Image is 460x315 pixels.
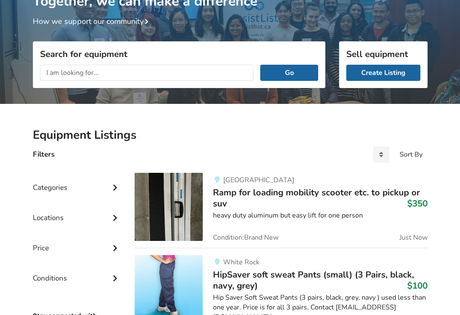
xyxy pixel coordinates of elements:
div: Categories [33,166,121,196]
span: Ramp for loading mobility scooter etc. to pickup or suv [213,186,420,209]
h4: Filters [33,149,55,159]
span: Just Now [400,234,428,241]
div: Price [33,226,121,257]
span: [GEOGRAPHIC_DATA] [223,175,294,185]
a: How we support our community [33,16,152,26]
h3: Search for equipment [40,49,318,60]
span: HipSaver soft sweat Pants (small) (3 Pairs, black, navy, grey) [213,269,414,292]
input: I am looking for... [40,65,254,81]
img: mobility-ramp for loading mobility scooter etc. to pickup or suv [135,173,203,241]
div: Sort By [400,151,423,158]
a: Create Listing [346,65,420,81]
h3: $350 [407,198,428,209]
span: White Rock [223,258,259,267]
div: heavy duty aluminum but easy lift for one person [213,211,427,220]
div: Conditions [33,257,121,287]
span: Condition: Brand New [213,234,279,241]
button: Go [260,65,318,81]
h3: $100 [407,280,428,291]
h2: Equipment Listings [33,128,428,143]
h3: Sell equipment [346,49,420,60]
a: mobility-ramp for loading mobility scooter etc. to pickup or suv[GEOGRAPHIC_DATA]Ramp for loading... [135,173,427,248]
div: Locations [33,196,121,226]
